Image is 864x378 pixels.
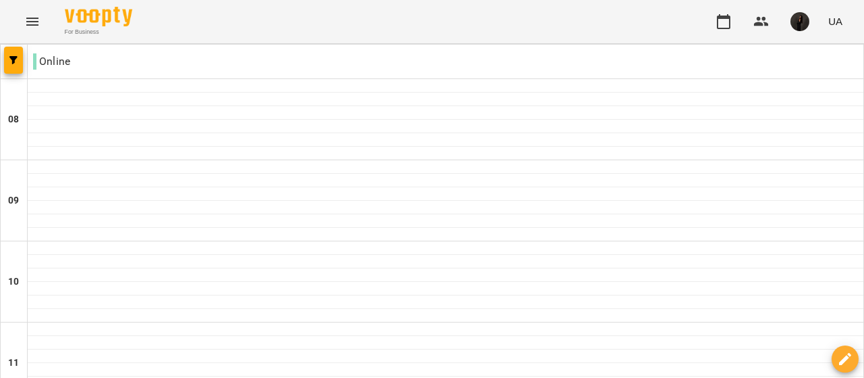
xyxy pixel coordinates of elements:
button: Menu [16,5,49,38]
h6: 09 [8,193,19,208]
img: Voopty Logo [65,7,132,26]
h6: 10 [8,275,19,289]
img: 5858c9cbb9d5886a1d49eb89d6c4f7a7.jpg [790,12,809,31]
h6: 11 [8,356,19,371]
p: Online [33,53,70,70]
span: For Business [65,28,132,37]
span: UA [828,14,842,28]
button: UA [823,9,848,34]
h6: 08 [8,112,19,127]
